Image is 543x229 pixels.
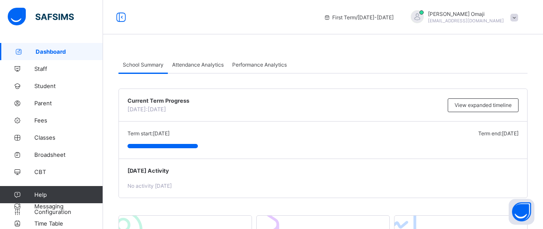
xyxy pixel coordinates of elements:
[127,98,443,104] span: Current Term Progress
[34,65,103,72] span: Staff
[34,82,103,89] span: Student
[34,191,103,198] span: Help
[324,14,394,21] span: session/term information
[509,199,534,225] button: Open asap
[34,134,103,141] span: Classes
[123,61,164,68] span: School Summary
[34,117,103,124] span: Fees
[127,168,519,174] span: [DATE] Activity
[428,18,504,23] span: [EMAIL_ADDRESS][DOMAIN_NAME]
[34,151,103,158] span: Broadsheet
[455,102,512,108] span: View expanded timeline
[127,130,170,137] span: Term start: [DATE]
[402,10,522,24] div: JoshuaOmaji
[172,61,224,68] span: Attendance Analytics
[127,183,172,189] span: No activity [DATE]
[34,168,103,175] span: CBT
[232,61,287,68] span: Performance Analytics
[127,106,166,113] span: [DATE]: [DATE]
[34,208,103,215] span: Configuration
[34,186,103,192] span: Lesson Plan
[36,48,103,55] span: Dashboard
[428,11,504,17] span: [PERSON_NAME] Omaji
[34,220,103,227] span: Time Table
[34,100,103,107] span: Parent
[478,130,519,137] span: Term end: [DATE]
[8,8,74,26] img: safsims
